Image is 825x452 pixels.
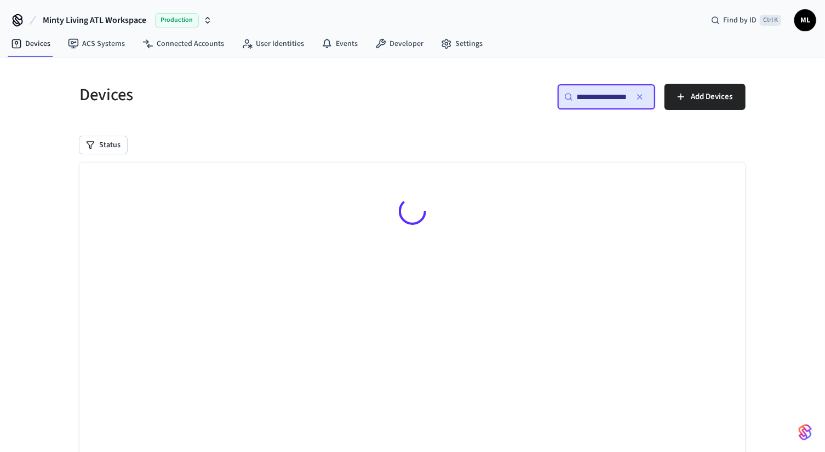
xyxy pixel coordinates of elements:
[794,9,816,31] button: ML
[79,84,406,106] h5: Devices
[795,10,815,30] span: ML
[664,84,746,110] button: Add Devices
[313,34,366,54] a: Events
[799,424,812,441] img: SeamLogoGradient.69752ec5.svg
[691,90,732,104] span: Add Devices
[432,34,491,54] a: Settings
[134,34,233,54] a: Connected Accounts
[2,34,59,54] a: Devices
[702,10,790,30] div: Find by IDCtrl K
[79,136,127,154] button: Status
[366,34,432,54] a: Developer
[760,15,781,26] span: Ctrl K
[723,15,757,26] span: Find by ID
[233,34,313,54] a: User Identities
[59,34,134,54] a: ACS Systems
[43,14,146,27] span: Minty Living ATL Workspace
[155,13,199,27] span: Production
